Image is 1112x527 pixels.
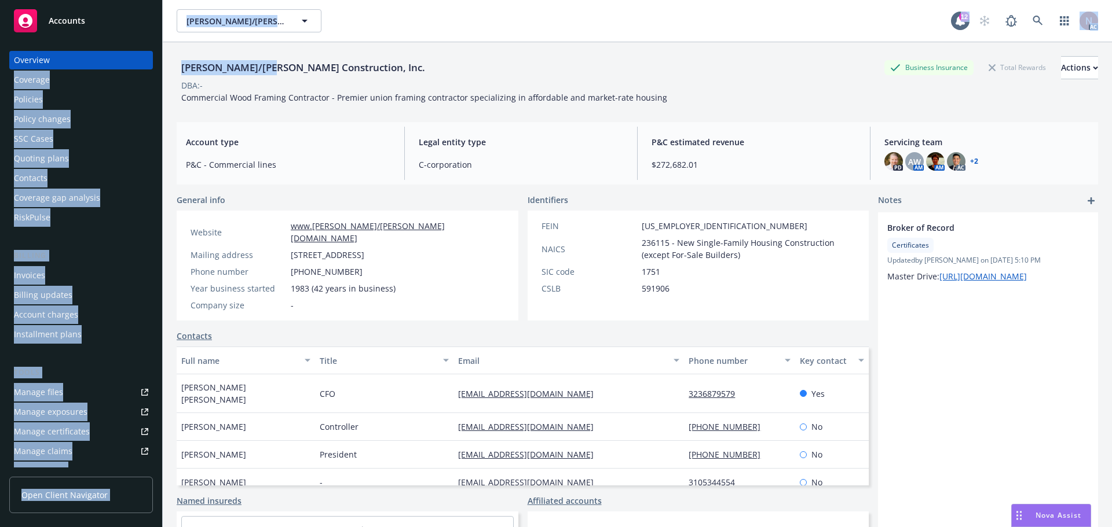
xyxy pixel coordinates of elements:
span: [PERSON_NAME]/[PERSON_NAME] Construction, Inc. [186,15,287,27]
a: Manage claims [9,442,153,460]
div: Mailing address [191,249,286,261]
div: Account charges [14,305,78,324]
span: President [320,448,357,460]
button: Key contact [795,347,869,374]
img: photo [1080,12,1098,30]
span: C-corporation [419,159,623,171]
span: Servicing team [884,136,1089,148]
div: Tools [9,367,153,378]
div: Actions [1061,57,1098,79]
a: add [1084,194,1098,208]
div: Website [191,226,286,238]
div: Phone number [689,355,777,367]
a: +2 [970,158,978,165]
a: www.[PERSON_NAME]/[PERSON_NAME][DOMAIN_NAME] [291,220,445,244]
span: [PERSON_NAME] [181,476,246,488]
button: [PERSON_NAME]/[PERSON_NAME] Construction, Inc. [177,9,321,32]
span: Legal entity type [419,136,623,148]
a: 3236879579 [689,388,744,399]
div: Manage files [14,383,63,401]
span: [PERSON_NAME] [PERSON_NAME] [181,381,310,406]
p: Master Drive: [887,270,1089,282]
div: Drag to move [1012,504,1026,526]
div: Business Insurance [884,60,974,75]
div: Coverage [14,71,50,89]
span: Updated by [PERSON_NAME] on [DATE] 5:10 PM [887,255,1089,266]
a: Quoting plans [9,149,153,168]
div: Manage BORs [14,462,68,480]
a: Invoices [9,266,153,285]
a: Overview [9,51,153,69]
div: 12 [959,12,970,22]
div: [PERSON_NAME]/[PERSON_NAME] Construction, Inc. [177,60,430,75]
span: [STREET_ADDRESS] [291,249,364,261]
div: Contacts [14,169,47,187]
a: Accounts [9,5,153,37]
span: Controller [320,421,359,433]
span: [PERSON_NAME] [181,448,246,460]
a: [URL][DOMAIN_NAME] [939,271,1027,282]
img: photo [884,152,903,171]
a: Manage files [9,383,153,401]
a: [EMAIL_ADDRESS][DOMAIN_NAME] [458,421,603,432]
span: 1983 (42 years in business) [291,282,396,294]
div: Quoting plans [14,149,69,168]
a: Search [1026,9,1049,32]
div: Broker of RecordCertificatesUpdatedby [PERSON_NAME] on [DATE] 5:10 PMMaster Drive:[URL][DOMAIN_NAME] [878,212,1098,292]
button: Phone number [684,347,795,374]
div: Billing [9,250,153,261]
a: Coverage gap analysis [9,189,153,207]
div: Total Rewards [983,60,1052,75]
a: [EMAIL_ADDRESS][DOMAIN_NAME] [458,388,603,399]
a: Manage BORs [9,462,153,480]
div: CSLB [542,282,637,294]
div: Title [320,355,436,367]
div: Key contact [800,355,851,367]
span: 1751 [642,266,660,278]
a: Start snowing [973,9,996,32]
span: Notes [878,194,902,208]
span: Nova Assist [1036,510,1081,520]
a: [EMAIL_ADDRESS][DOMAIN_NAME] [458,449,603,460]
div: Full name [181,355,298,367]
button: Title [315,347,453,374]
div: Coverage gap analysis [14,189,100,207]
img: photo [947,152,965,171]
button: Actions [1061,56,1098,79]
span: 236115 - New Single-Family Housing Construction (except For-Sale Builders) [642,237,855,261]
span: - [320,476,323,488]
a: Report a Bug [1000,9,1023,32]
div: Installment plans [14,325,82,344]
span: Open Client Navigator [21,489,108,501]
span: P&C - Commercial lines [186,159,390,171]
span: Yes [811,388,825,400]
button: Nova Assist [1011,504,1091,527]
div: Manage claims [14,442,72,460]
button: Full name [177,347,315,374]
div: Policy changes [14,110,71,128]
div: Email [458,355,667,367]
span: No [811,476,822,488]
a: Manage certificates [9,422,153,441]
a: Policies [9,90,153,109]
a: SSC Cases [9,130,153,148]
a: [EMAIL_ADDRESS][DOMAIN_NAME] [458,477,603,488]
img: photo [926,152,945,171]
span: General info [177,194,225,206]
a: Affiliated accounts [528,495,602,507]
a: Account charges [9,305,153,324]
div: Billing updates [14,286,72,304]
a: Coverage [9,71,153,89]
div: Manage exposures [14,403,87,421]
span: No [811,421,822,433]
a: Installment plans [9,325,153,344]
a: [PHONE_NUMBER] [689,421,770,432]
a: Manage exposures [9,403,153,421]
div: SSC Cases [14,130,53,148]
span: [PHONE_NUMBER] [291,266,363,278]
div: Phone number [191,266,286,278]
a: Contacts [9,169,153,187]
span: Broker of Record [887,222,1059,234]
a: [PHONE_NUMBER] [689,449,770,460]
